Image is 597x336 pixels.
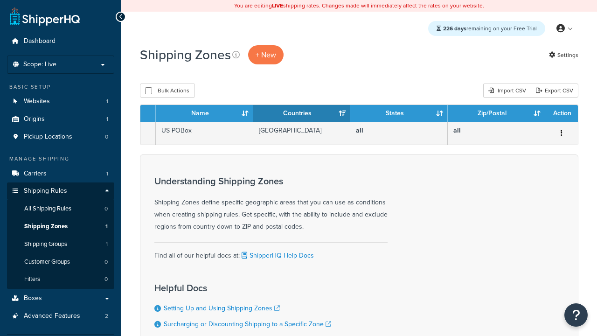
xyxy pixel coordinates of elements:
[483,84,531,98] div: Import CSV
[105,133,108,141] span: 0
[7,308,114,325] li: Advanced Features
[256,49,276,60] span: + New
[24,223,68,231] span: Shipping Zones
[7,308,114,325] a: Advanced Features 2
[448,105,545,122] th: Zip/Postal: activate to sort column ascending
[7,93,114,110] a: Websites 1
[7,290,114,307] a: Boxes
[7,111,114,128] a: Origins 1
[24,275,40,283] span: Filters
[154,242,388,262] div: Find all of our helpful docs at:
[7,271,114,288] a: Filters 0
[140,46,231,64] h1: Shipping Zones
[104,205,108,213] span: 0
[105,223,108,231] span: 1
[105,312,108,320] span: 2
[7,182,114,289] li: Shipping Rules
[350,105,448,122] th: States: activate to sort column ascending
[549,49,578,62] a: Settings
[7,253,114,271] a: Customer Groups 0
[7,182,114,200] a: Shipping Rules
[240,251,314,260] a: ShipperHQ Help Docs
[106,115,108,123] span: 1
[7,236,114,253] li: Shipping Groups
[356,126,363,135] b: all
[104,275,108,283] span: 0
[24,133,72,141] span: Pickup Locations
[7,200,114,217] li: All Shipping Rules
[253,105,351,122] th: Countries: activate to sort column ascending
[7,218,114,235] a: Shipping Zones 1
[7,165,114,182] li: Carriers
[24,187,67,195] span: Shipping Rules
[248,45,284,64] a: + New
[7,200,114,217] a: All Shipping Rules 0
[154,176,388,233] div: Shipping Zones define specific geographic areas that you can use as conditions when creating ship...
[7,253,114,271] li: Customer Groups
[164,319,331,329] a: Surcharging or Discounting Shipping to a Specific Zone
[7,93,114,110] li: Websites
[7,271,114,288] li: Filters
[24,98,50,105] span: Websites
[7,165,114,182] a: Carriers 1
[7,155,114,163] div: Manage Shipping
[156,105,253,122] th: Name: activate to sort column ascending
[106,240,108,248] span: 1
[154,176,388,186] h3: Understanding Shipping Zones
[7,33,114,50] a: Dashboard
[23,61,56,69] span: Scope: Live
[443,24,466,33] strong: 226 days
[7,111,114,128] li: Origins
[24,240,67,248] span: Shipping Groups
[140,84,194,98] button: Bulk Actions
[564,303,588,327] button: Open Resource Center
[7,128,114,146] li: Pickup Locations
[154,283,331,293] h3: Helpful Docs
[106,98,108,105] span: 1
[453,126,461,135] b: all
[24,170,47,178] span: Carriers
[164,303,280,313] a: Setting Up and Using Shipping Zones
[106,170,108,178] span: 1
[7,236,114,253] a: Shipping Groups 1
[24,115,45,123] span: Origins
[24,37,56,45] span: Dashboard
[428,21,545,36] div: remaining on your Free Trial
[24,258,70,266] span: Customer Groups
[24,205,71,213] span: All Shipping Rules
[10,7,80,26] a: ShipperHQ Home
[272,1,283,10] b: LIVE
[7,128,114,146] a: Pickup Locations 0
[253,122,351,145] td: [GEOGRAPHIC_DATA]
[7,83,114,91] div: Basic Setup
[24,294,42,302] span: Boxes
[7,218,114,235] li: Shipping Zones
[156,122,253,145] td: US POBox
[531,84,578,98] a: Export CSV
[545,105,578,122] th: Action
[104,258,108,266] span: 0
[24,312,80,320] span: Advanced Features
